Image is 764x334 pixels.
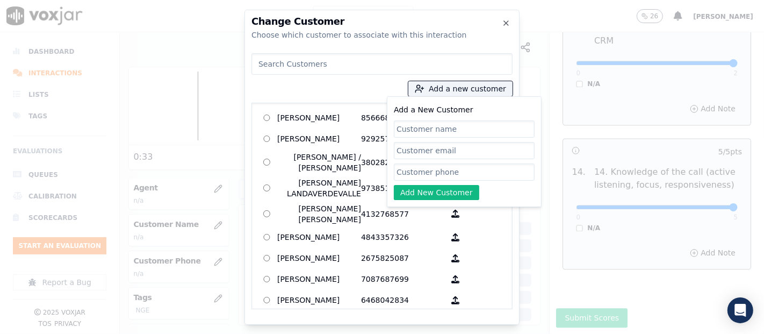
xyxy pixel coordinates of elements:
[361,271,445,288] p: 7087687699
[361,292,445,309] p: 6468042834
[277,292,361,309] p: [PERSON_NAME]
[263,297,270,304] input: [PERSON_NAME] 6468042834
[277,177,361,199] p: [PERSON_NAME] LANDAVERDEVALLE
[361,110,445,126] p: 8566680251
[263,136,270,143] input: [PERSON_NAME] 9292572248
[361,250,445,267] p: 2675825087
[445,271,466,288] button: [PERSON_NAME] 7087687699
[263,210,270,217] input: [PERSON_NAME] [PERSON_NAME] 4132768577
[394,105,473,114] label: Add a New Customer
[263,255,270,262] input: [PERSON_NAME] 2675825087
[361,131,445,147] p: 9292572248
[251,30,513,40] div: Choose which customer to associate with this interaction
[277,152,361,173] p: [PERSON_NAME] / [PERSON_NAME]
[263,159,270,166] input: [PERSON_NAME] / [PERSON_NAME] 3802822863
[263,184,270,191] input: [PERSON_NAME] LANDAVERDEVALLE 9738518662
[361,203,445,225] p: 4132768577
[394,185,479,200] button: Add New Customer
[277,203,361,225] p: [PERSON_NAME] [PERSON_NAME]
[394,164,535,181] input: Customer phone
[263,115,270,122] input: [PERSON_NAME] 8566680251
[361,152,445,173] p: 3802822863
[277,110,361,126] p: [PERSON_NAME]
[727,297,753,323] div: Open Intercom Messenger
[277,250,361,267] p: [PERSON_NAME]
[445,229,466,246] button: [PERSON_NAME] 4843357326
[277,131,361,147] p: [PERSON_NAME]
[277,271,361,288] p: [PERSON_NAME]
[394,142,535,159] input: Customer email
[361,177,445,199] p: 9738518662
[251,17,513,26] h2: Change Customer
[445,292,466,309] button: [PERSON_NAME] 6468042834
[361,229,445,246] p: 4843357326
[263,276,270,283] input: [PERSON_NAME] 7087687699
[445,203,466,225] button: [PERSON_NAME] [PERSON_NAME] 4132768577
[251,53,513,75] input: Search Customers
[263,234,270,241] input: [PERSON_NAME] 4843357326
[394,120,535,138] input: Customer name
[445,250,466,267] button: [PERSON_NAME] 2675825087
[277,229,361,246] p: [PERSON_NAME]
[408,81,513,96] button: Add a new customer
